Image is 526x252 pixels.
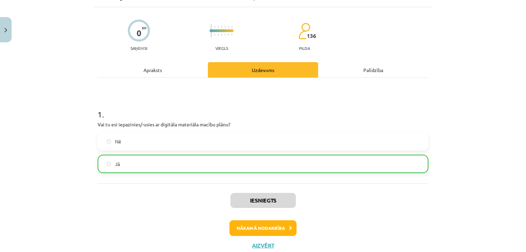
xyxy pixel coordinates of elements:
span: XP [142,26,146,30]
img: icon-short-line-57e1e144782c952c97e751825c79c345078a6d821885a25fce030b3d8c18986b.svg [225,34,225,36]
img: icon-short-line-57e1e144782c952c97e751825c79c345078a6d821885a25fce030b3d8c18986b.svg [231,34,232,36]
img: icon-short-line-57e1e144782c952c97e751825c79c345078a6d821885a25fce030b3d8c18986b.svg [214,26,215,28]
img: icon-short-line-57e1e144782c952c97e751825c79c345078a6d821885a25fce030b3d8c18986b.svg [228,26,229,28]
span: 136 [307,33,316,39]
img: icon-short-line-57e1e144782c952c97e751825c79c345078a6d821885a25fce030b3d8c18986b.svg [231,26,232,28]
h1: 1 . [98,98,428,119]
span: Nē [115,138,121,145]
div: Palīdzība [318,62,428,78]
p: pilda [299,46,310,51]
img: icon-short-line-57e1e144782c952c97e751825c79c345078a6d821885a25fce030b3d8c18986b.svg [221,34,222,36]
p: Saņemsi [128,46,150,51]
div: Apraksts [98,62,208,78]
div: Uzdevums [208,62,318,78]
img: icon-close-lesson-0947bae3869378f0d4975bcd49f059093ad1ed9edebbc8119c70593378902aed.svg [4,28,7,32]
p: Viegls [215,46,228,51]
img: icon-short-line-57e1e144782c952c97e751825c79c345078a6d821885a25fce030b3d8c18986b.svg [221,26,222,28]
button: Iesniegts [230,193,296,208]
span: Jā [115,160,120,168]
p: Vai tu esi iepazinies/-usies ar digitāla materiāla macību plānu? [98,121,428,128]
img: students-c634bb4e5e11cddfef0936a35e636f08e4e9abd3cc4e673bd6f9a4125e45ecb1.svg [298,23,310,40]
img: icon-short-line-57e1e144782c952c97e751825c79c345078a6d821885a25fce030b3d8c18986b.svg [228,34,229,36]
div: 0 [137,28,141,38]
button: Aizvērt [250,242,276,249]
img: icon-short-line-57e1e144782c952c97e751825c79c345078a6d821885a25fce030b3d8c18986b.svg [214,34,215,36]
input: Jā [107,162,111,166]
input: Nē [107,139,111,144]
button: Nākamā nodarbība [229,220,297,236]
img: icon-short-line-57e1e144782c952c97e751825c79c345078a6d821885a25fce030b3d8c18986b.svg [225,26,225,28]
